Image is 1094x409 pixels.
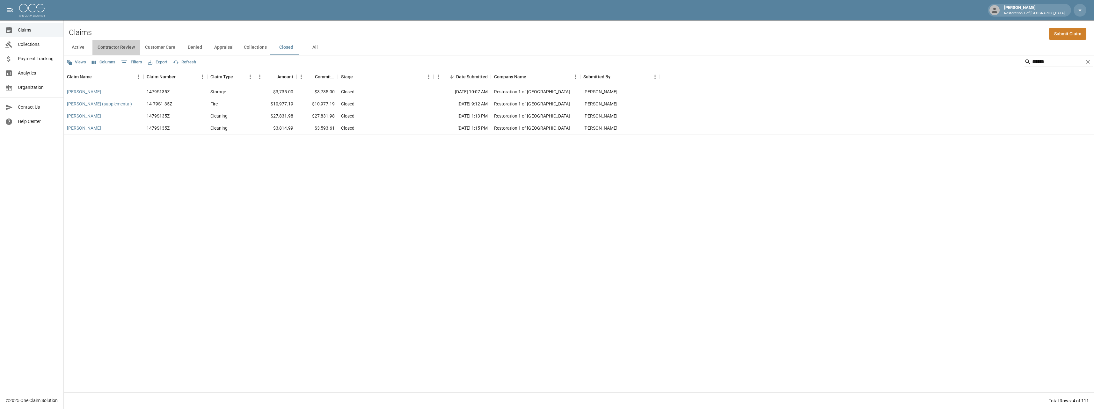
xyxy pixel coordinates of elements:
[120,57,144,68] button: Show filters
[18,84,58,91] span: Organization
[268,72,277,81] button: Sort
[296,68,338,86] div: Committed Amount
[341,113,354,119] div: Closed
[233,72,242,81] button: Sort
[67,68,92,86] div: Claim Name
[424,72,434,82] button: Menu
[143,68,207,86] div: Claim Number
[491,68,580,86] div: Company Name
[198,72,207,82] button: Menu
[353,72,362,81] button: Sort
[494,125,570,131] div: Restoration 1 of Evansville
[610,72,619,81] button: Sort
[18,118,58,125] span: Help Center
[272,40,301,55] button: Closed
[494,68,526,86] div: Company Name
[210,101,218,107] div: Fire
[64,68,143,86] div: Claim Name
[434,110,491,122] div: [DATE] 1:13 PM
[650,72,660,82] button: Menu
[301,40,329,55] button: All
[1002,4,1067,16] div: [PERSON_NAME]
[1049,28,1086,40] a: Submit Claim
[494,113,570,119] div: Restoration 1 of Evansville
[1049,398,1089,404] div: Total Rows: 4 of 111
[19,4,45,17] img: ocs-logo-white-transparent.png
[277,68,293,86] div: Amount
[1025,57,1093,68] div: Search
[239,40,272,55] button: Collections
[583,89,617,95] div: Amanda Murry
[434,122,491,134] div: [DATE] 1:15 PM
[65,57,88,67] button: Views
[147,113,170,119] div: 1479S135Z
[456,68,488,86] div: Date Submitted
[494,101,570,107] div: Restoration 1 of Evansville
[494,89,570,95] div: Restoration 1 of Evansville
[1083,57,1093,67] button: Clear
[69,28,92,37] h2: Claims
[134,72,143,82] button: Menu
[6,397,58,404] div: © 2025 One Claim Solution
[341,68,353,86] div: Stage
[583,113,617,119] div: Amanda Murry
[18,41,58,48] span: Collections
[90,57,117,67] button: Select columns
[255,72,265,82] button: Menu
[296,86,338,98] div: $3,735.00
[18,55,58,62] span: Payment Tracking
[67,101,132,107] a: [PERSON_NAME] (supplemental)
[255,122,296,134] div: $3,814.99
[146,57,169,67] button: Export
[296,72,306,82] button: Menu
[147,125,170,131] div: 1479S135Z
[583,101,617,107] div: Amanda Murry
[67,125,101,131] a: [PERSON_NAME]
[341,125,354,131] div: Closed
[296,98,338,110] div: $10,977.19
[434,72,443,82] button: Menu
[147,68,176,86] div: Claim Number
[18,70,58,76] span: Analytics
[255,86,296,98] div: $3,735.00
[67,113,101,119] a: [PERSON_NAME]
[209,40,239,55] button: Appraisal
[67,89,101,95] a: [PERSON_NAME]
[245,72,255,82] button: Menu
[341,101,354,107] div: Closed
[571,72,580,82] button: Menu
[18,104,58,111] span: Contact Us
[338,68,434,86] div: Stage
[147,101,172,107] div: 14-79S1-35Z
[434,68,491,86] div: Date Submitted
[92,72,101,81] button: Sort
[526,72,535,81] button: Sort
[210,68,233,86] div: Claim Type
[207,68,255,86] div: Claim Type
[18,27,58,33] span: Claims
[210,125,228,131] div: Cleaning
[64,40,92,55] button: Active
[210,113,228,119] div: Cleaning
[580,68,660,86] div: Submitted By
[447,72,456,81] button: Sort
[255,98,296,110] div: $10,977.19
[210,89,226,95] div: Storage
[255,110,296,122] div: $27,831.98
[64,40,1094,55] div: dynamic tabs
[176,72,185,81] button: Sort
[92,40,140,55] button: Contractor Review
[315,68,335,86] div: Committed Amount
[434,98,491,110] div: [DATE] 9:12 AM
[255,68,296,86] div: Amount
[296,122,338,134] div: $3,593.61
[583,68,610,86] div: Submitted By
[341,89,354,95] div: Closed
[140,40,180,55] button: Customer Care
[434,86,491,98] div: [DATE] 10:07 AM
[296,110,338,122] div: $27,831.98
[180,40,209,55] button: Denied
[147,89,170,95] div: 1479S135Z
[4,4,17,17] button: open drawer
[306,72,315,81] button: Sort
